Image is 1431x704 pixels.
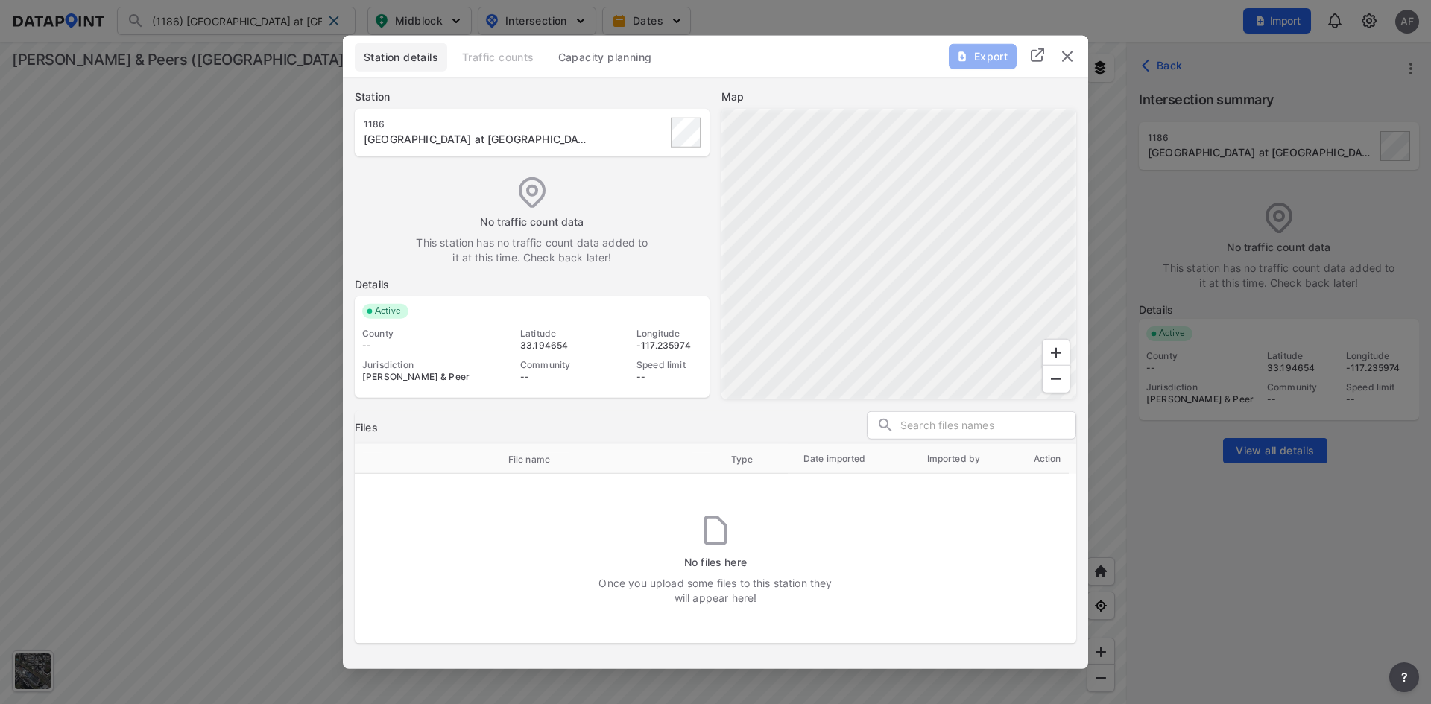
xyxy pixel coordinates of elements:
div: basic tabs example [355,42,1076,71]
div: -- [636,370,702,382]
span: Active [369,303,408,318]
div: Latitude [520,327,586,339]
div: Speed limit [636,358,702,370]
h3: Files [355,419,378,434]
div: 33.194654 [520,339,586,351]
span: File name [508,452,569,466]
div: -- [520,370,586,382]
span: Capacity planning [558,49,652,64]
label: Map [721,89,1076,104]
button: more [1389,662,1419,692]
label: Details [355,276,710,291]
label: Once you upload some files to this station they will appear here! [596,576,835,606]
th: Date imported [788,443,882,473]
label: No files here [397,555,1034,570]
label: This station has no traffic count data added to it at this time. Check back later! [413,235,651,264]
svg: Zoom In [1047,343,1065,361]
div: [PERSON_NAME] & Peers [362,370,470,382]
img: close.efbf2170.svg [1058,47,1076,65]
span: ? [1398,668,1410,686]
div: Longitude [636,327,702,339]
span: Type [731,452,772,466]
div: South Santa Fe Avenue at Pala Vista Dr, Multimodal Count [364,131,592,146]
img: full_screen.b7bf9a36.svg [1029,46,1046,64]
div: County [362,327,470,339]
img: no_files.b16494d0.svg [704,516,727,545]
div: Jurisdiction [362,358,470,370]
img: empty_data_icon.ba3c769f.svg [519,177,546,207]
span: Station details [364,49,438,64]
div: Zoom In [1042,338,1070,367]
div: -117.235974 [636,339,702,351]
div: Zoom Out [1042,364,1070,393]
input: Search files names [900,414,1075,437]
div: 1186 [364,118,592,130]
label: Station [355,89,710,104]
th: Imported by [882,443,1026,473]
div: -- [362,339,470,351]
th: Action [1026,443,1069,473]
div: Community [520,358,586,370]
svg: Zoom Out [1047,370,1065,387]
button: delete [1058,47,1076,65]
label: No traffic count data [379,214,686,229]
